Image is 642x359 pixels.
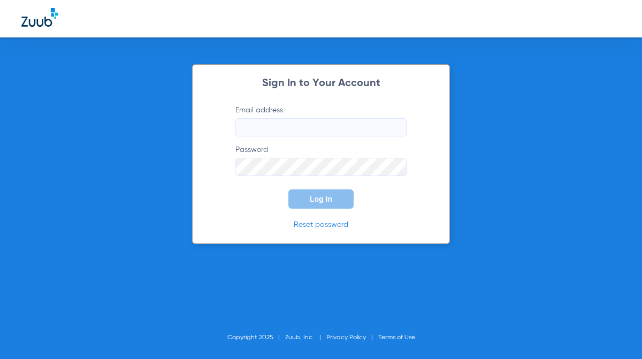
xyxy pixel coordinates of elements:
a: Reset password [294,221,348,228]
input: Email address [235,118,407,136]
label: Password [235,144,407,176]
li: Copyright 2025 [227,332,285,343]
span: Log In [310,195,332,203]
h2: Sign In to Your Account [219,78,423,89]
input: Password [235,158,407,176]
a: Terms of Use [378,334,415,341]
li: Zuub, Inc. [285,332,326,343]
a: Privacy Policy [326,334,366,341]
label: Email address [235,105,407,136]
button: Log In [288,189,354,209]
img: Zuub Logo [21,8,58,27]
